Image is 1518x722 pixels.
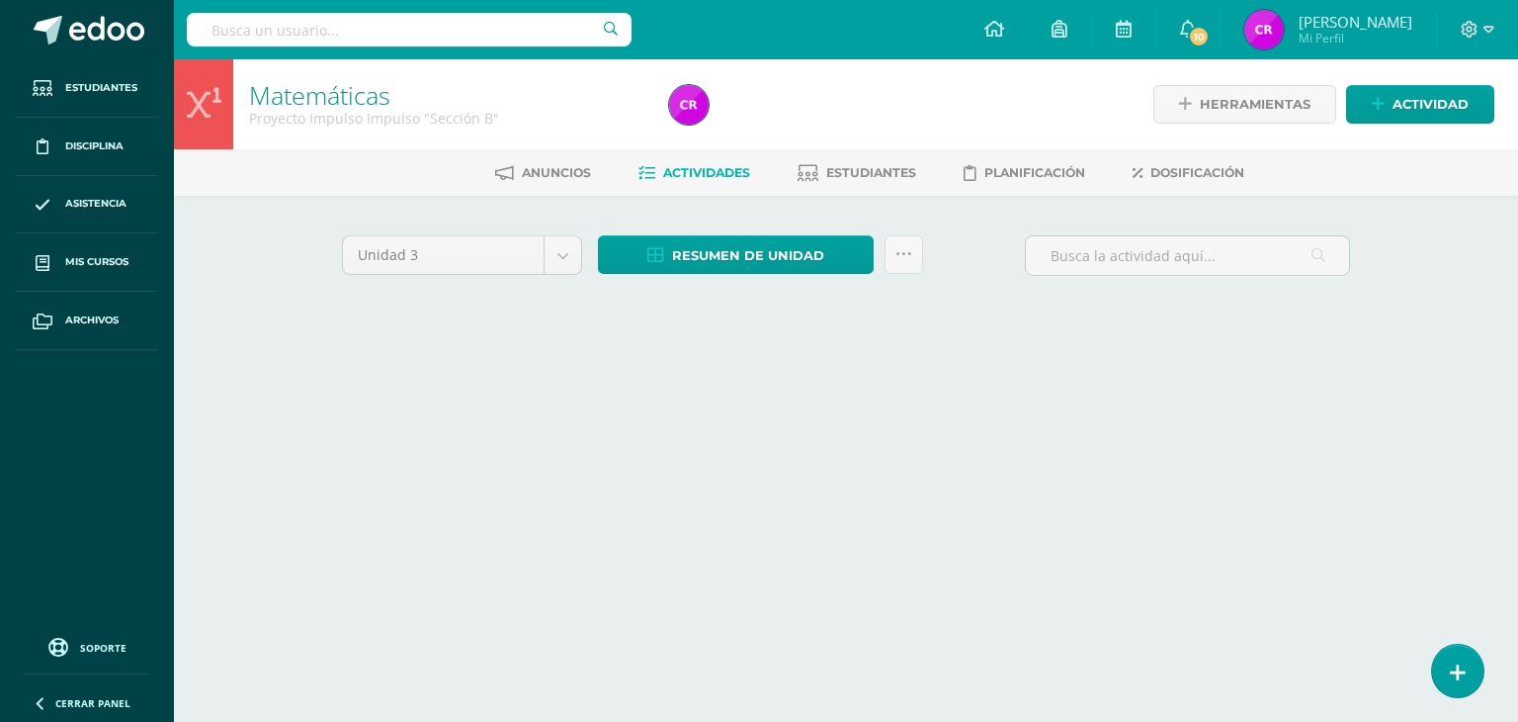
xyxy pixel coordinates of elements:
img: f598ae3c0d7ec7357771522fba86650a.png [669,85,709,125]
div: Proyecto Impulso Impulso 'Sección B' [249,109,645,128]
span: Estudiantes [65,80,137,96]
a: Soporte [24,633,150,660]
span: Resumen de unidad [672,237,824,274]
span: Estudiantes [826,165,916,180]
span: Unidad 3 [358,236,529,274]
span: Anuncios [522,165,591,180]
a: Anuncios [495,157,591,189]
a: Estudiantes [798,157,916,189]
span: Actividad [1392,86,1469,123]
span: Dosificación [1150,165,1244,180]
span: 10 [1188,26,1210,47]
a: Dosificación [1133,157,1244,189]
a: Disciplina [16,118,158,176]
input: Busca la actividad aquí... [1026,236,1349,275]
span: Actividades [663,165,750,180]
span: Planificación [984,165,1085,180]
a: Resumen de unidad [598,235,874,274]
a: Unidad 3 [343,236,581,274]
img: f598ae3c0d7ec7357771522fba86650a.png [1244,10,1284,49]
span: Cerrar panel [55,696,130,710]
a: Mis cursos [16,233,158,292]
span: Herramientas [1200,86,1310,123]
span: Asistencia [65,196,126,212]
input: Busca un usuario... [187,13,632,46]
span: Mi Perfil [1299,30,1412,46]
span: Archivos [65,313,119,328]
span: Mis cursos [65,254,128,270]
span: Disciplina [65,138,124,154]
a: Actividades [638,157,750,189]
a: Actividad [1346,85,1494,124]
a: Planificación [964,157,1085,189]
span: [PERSON_NAME] [1299,12,1412,32]
span: Soporte [80,641,126,655]
a: Archivos [16,292,158,350]
a: Herramientas [1153,85,1336,124]
a: Asistencia [16,176,158,234]
a: Matemáticas [249,78,390,112]
a: Estudiantes [16,59,158,118]
h1: Matemáticas [249,81,645,109]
